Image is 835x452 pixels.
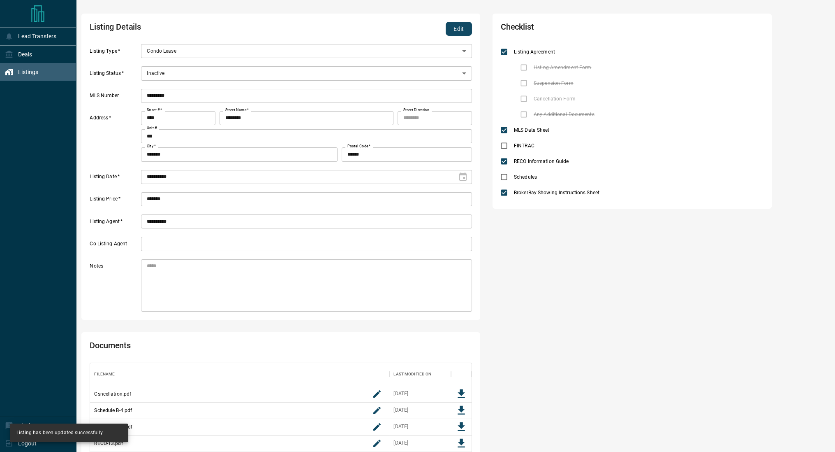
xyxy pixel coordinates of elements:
h2: Checklist [501,22,658,36]
div: Last Modified On [393,363,431,386]
div: Aug 5, 2025 [393,423,408,430]
button: rename button [369,419,385,435]
span: Suspension Form [532,79,576,87]
button: Download File [453,435,470,452]
label: Listing Date [90,173,139,184]
button: Download File [453,402,470,419]
span: Schedules [512,173,539,181]
div: Filename [94,363,115,386]
label: Listing Agent [90,218,139,229]
label: Notes [90,263,139,312]
span: Listing Amendment Form [532,64,593,71]
p: RECO-13.pdf [94,440,123,447]
button: rename button [369,435,385,452]
p: Schedule A-6.pdf [94,423,132,431]
label: Listing Price [90,196,139,206]
h2: Listing Details [90,22,319,36]
label: Listing Type [90,48,139,58]
button: Download File [453,386,470,402]
div: Condo Lease [141,44,472,58]
div: Aug 5, 2025 [393,407,408,414]
button: rename button [369,402,385,419]
label: City [147,144,156,149]
p: Csncellation.pdf [94,390,131,398]
label: Address [90,114,139,161]
div: Listing has been updated successfully [16,426,103,440]
button: rename button [369,386,385,402]
span: Listing Agreement [512,48,557,56]
label: Co Listing Agent [90,240,139,251]
div: Aug 5, 2025 [393,440,408,447]
span: RECO Information Guide [512,158,571,165]
span: MLS Data Sheet [512,126,552,134]
span: FINTRAC [512,142,537,149]
div: Last Modified On [389,363,451,386]
label: Postal Code [347,144,370,149]
label: Unit # [147,126,157,131]
span: Cancellation Form [532,95,578,103]
button: Edit [446,22,472,36]
span: BrokerBay Showing Instructions Sheet [512,189,601,196]
div: Filename [90,363,389,386]
label: Street # [147,107,162,113]
label: Street Name [225,107,249,113]
label: Street Direction [403,107,429,113]
h2: Documents [90,340,319,354]
div: Aug 12, 2025 [393,390,408,397]
p: Schedule B-4.pdf [94,407,132,414]
label: Listing Status [90,70,139,81]
label: MLS Number [90,92,139,103]
button: Download File [453,419,470,435]
span: Any Additional Documents [532,111,597,118]
div: Inactive [141,66,472,80]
